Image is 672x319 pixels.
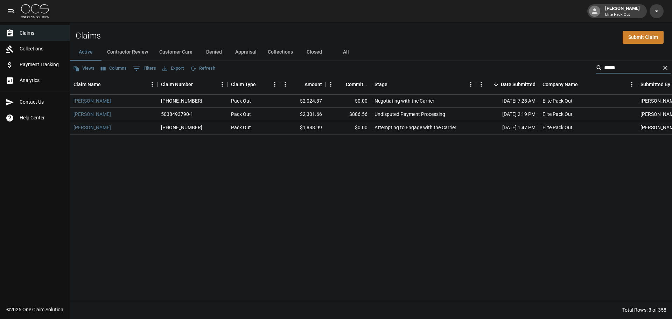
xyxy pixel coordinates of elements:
div: © 2025 One Claim Solution [6,306,63,313]
div: Claim Name [70,75,157,94]
div: Submitted By [640,75,670,94]
div: [DATE] 7:28 AM [476,95,539,108]
span: Analytics [20,77,64,84]
div: Date Submitted [501,75,535,94]
button: Menu [476,79,486,90]
div: Total Rows: 3 of 358 [622,306,666,313]
div: Date Submitted [476,75,539,94]
p: Elite Pack Out [605,12,640,18]
div: Company Name [539,75,637,94]
button: Show filters [131,63,158,74]
div: Committed Amount [346,75,367,94]
div: Stage [374,75,387,94]
div: Committed Amount [325,75,371,94]
div: Claim Number [157,75,227,94]
a: Submit Claim [623,31,664,44]
div: Company Name [542,75,578,94]
div: Claim Type [227,75,280,94]
div: $1,888.99 [280,121,325,134]
button: Sort [295,79,304,89]
div: Amount [304,75,322,94]
button: Collections [262,44,299,61]
div: Elite Pack Out [542,111,573,118]
button: Clear [660,63,671,73]
button: All [330,44,362,61]
button: Active [70,44,101,61]
button: Select columns [99,63,128,74]
a: [PERSON_NAME] [73,124,111,131]
a: [PERSON_NAME] [73,97,111,104]
button: Closed [299,44,330,61]
button: open drawer [4,4,18,18]
div: 01-009-130428 [161,124,202,131]
div: Pack Out [231,124,251,131]
button: Export [161,63,185,74]
div: Elite Pack Out [542,97,573,104]
button: Sort [387,79,397,89]
button: Menu [280,79,290,90]
button: Sort [491,79,501,89]
img: ocs-logo-white-transparent.png [21,4,49,18]
button: Sort [256,79,266,89]
button: Refresh [188,63,217,74]
button: Menu [465,79,476,90]
span: Payment Tracking [20,61,64,68]
button: Sort [578,79,588,89]
a: [PERSON_NAME] [73,111,111,118]
button: Sort [336,79,346,89]
div: [DATE] 2:19 PM [476,108,539,121]
div: Pack Out [231,111,251,118]
div: [PERSON_NAME] [602,5,643,18]
button: Denied [198,44,230,61]
div: $2,024.37 [280,95,325,108]
div: $0.00 [325,95,371,108]
div: 5038493790-1 [161,111,193,118]
button: Customer Care [154,44,198,61]
h2: Claims [76,31,101,41]
button: Menu [217,79,227,90]
div: Amount [280,75,325,94]
div: Claim Name [73,75,101,94]
button: Sort [193,79,203,89]
div: Elite Pack Out [542,124,573,131]
div: Pack Out [231,97,251,104]
span: Collections [20,45,64,53]
div: $2,301.66 [280,108,325,121]
div: Claim Type [231,75,256,94]
button: Menu [147,79,157,90]
div: [DATE] 1:47 PM [476,121,539,134]
span: Help Center [20,114,64,122]
div: Search [596,62,671,75]
div: dynamic tabs [70,44,672,61]
button: Contractor Review [101,44,154,61]
div: Stage [371,75,476,94]
div: Attempting to Engage with the Carrier [374,124,456,131]
span: Contact Us [20,98,64,106]
div: $886.56 [325,108,371,121]
button: Sort [101,79,111,89]
span: Claims [20,29,64,37]
button: Menu [626,79,637,90]
button: Menu [325,79,336,90]
div: $0.00 [325,121,371,134]
div: Undisputed Payment Processing [374,111,445,118]
div: 1006-36-9022 [161,97,202,104]
button: Appraisal [230,44,262,61]
div: Negotiating with the Carrier [374,97,434,104]
div: Claim Number [161,75,193,94]
button: Views [71,63,96,74]
button: Menu [269,79,280,90]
